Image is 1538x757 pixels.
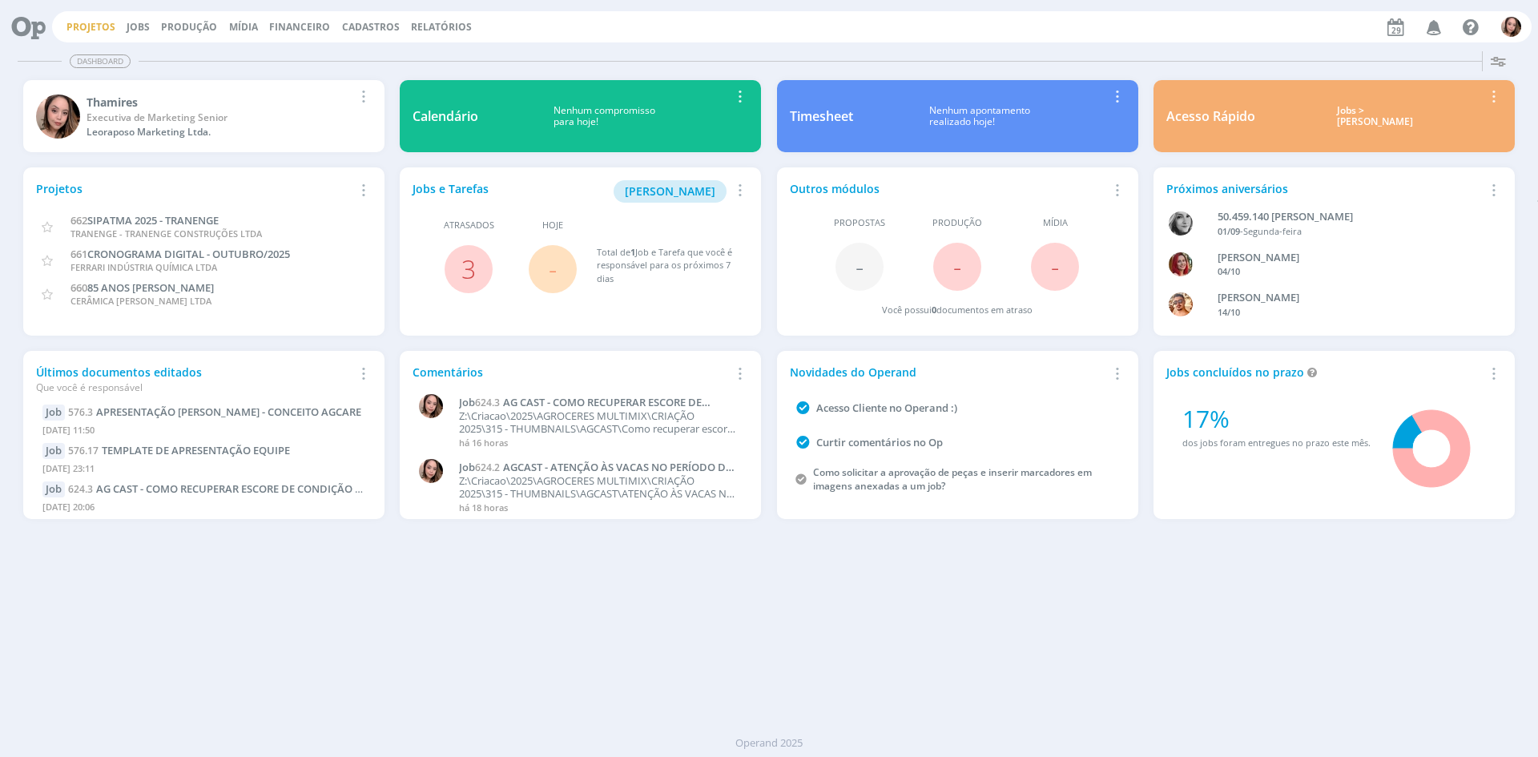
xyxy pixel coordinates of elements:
[1182,437,1371,450] div: dos jobs foram entregues no prazo este mês.
[790,180,1107,197] div: Outros módulos
[70,280,87,295] span: 660
[42,421,365,444] div: [DATE] 11:50
[127,20,150,34] a: Jobs
[337,21,405,34] button: Cadastros
[475,396,500,409] span: 624.3
[459,395,702,422] span: AG CAST - COMO RECUPERAR ESCORE DE CONDIÇÃO CORPORAL DAS VACAS?
[630,246,635,258] span: 1
[122,21,155,34] button: Jobs
[1501,17,1521,37] img: T
[853,105,1107,128] div: Nenhum apontamento realizado hoje!
[777,80,1138,152] a: TimesheetNenhum apontamentorealizado hoje!
[1500,13,1522,41] button: T
[70,246,290,261] a: 661CRONOGRAMA DIGITAL - OUTUBRO/2025
[1218,225,1477,239] div: -
[413,107,478,126] div: Calendário
[156,21,222,34] button: Produção
[459,461,739,474] a: Job624.2AGCAST - ATENÇÃO ÀS VACAS NO PERÍODO DA SECA
[625,183,715,199] span: [PERSON_NAME]
[42,481,65,497] div: Job
[42,459,365,482] div: [DATE] 23:11
[70,295,211,307] span: CERÂMICA [PERSON_NAME] LTDA
[419,394,443,418] img: T
[406,21,477,34] button: Relatórios
[459,410,739,435] p: Z:\Criacao\2025\AGROCERES MULTIMIX\CRIAÇÃO 2025\315 - THUMBNAILS\AGCAST\Como recuperar escore de ...
[229,20,258,34] a: Mídia
[1218,225,1240,237] span: 01/09
[549,252,557,286] span: -
[70,228,262,240] span: TRANENGE - TRANENGE CONSTRUÇÕES LTDA
[1218,209,1477,225] div: 50.459.140 JANAÍNA LUNA FERRO
[1169,211,1193,236] img: J
[342,20,400,34] span: Cadastros
[70,212,219,228] a: 662SIPATMA 2025 - TRANENGE
[1182,401,1371,437] div: 17%
[42,405,65,421] div: Job
[614,180,727,203] button: [PERSON_NAME]
[459,501,508,513] span: há 18 horas
[411,20,472,34] a: Relatórios
[459,437,508,449] span: há 16 horas
[269,20,330,34] a: Financeiro
[62,21,120,34] button: Projetos
[224,21,263,34] button: Mídia
[790,364,1107,381] div: Novidades do Operand
[1166,107,1255,126] div: Acesso Rápido
[1169,252,1193,276] img: G
[882,304,1033,317] div: Você possui documentos em atraso
[1218,250,1477,266] div: GIOVANA DE OLIVEIRA PERSINOTI
[932,304,936,316] span: 0
[1218,265,1240,277] span: 04/10
[816,435,943,449] a: Curtir comentários no Op
[459,460,733,487] span: AGCAST - ATENÇÃO ÀS VACAS NO PERÍODO DA SECA
[813,465,1092,493] a: Como solicitar a aprovação de peças e inserir marcadores em imagens anexadas a um job?
[36,364,353,395] div: Últimos documentos editados
[790,107,853,126] div: Timesheet
[161,20,217,34] a: Produção
[96,481,473,496] span: AG CAST - COMO RECUPERAR ESCORE DE CONDIÇÃO CORPORAL DAS VACAS?
[68,443,290,457] a: 576.17TEMPLATE DE APRESENTAÇÃO EQUIPE
[23,80,384,152] a: TThamiresExecutiva de Marketing SeniorLeoraposo Marketing Ltda.
[413,364,730,381] div: Comentários
[70,213,87,228] span: 662
[461,252,476,286] a: 3
[932,216,982,230] span: Produção
[597,246,733,286] div: Total de Job e Tarefa que você é responsável para os próximos 7 dias
[475,461,500,474] span: 624.2
[1169,292,1193,316] img: V
[444,219,494,232] span: Atrasados
[66,20,115,34] a: Projetos
[614,183,727,198] a: [PERSON_NAME]
[1267,105,1484,128] div: Jobs > [PERSON_NAME]
[96,405,361,419] span: APRESENTAÇÃO RICARDO - CONCEITO AGCARE
[542,219,563,232] span: Hoje
[70,261,217,273] span: FERRARI INDÚSTRIA QUÍMICA LTDA
[87,213,219,228] span: SIPATMA 2025 - TRANENGE
[1043,216,1068,230] span: Mídia
[856,249,864,284] span: -
[1166,364,1484,381] div: Jobs concluídos no prazo
[42,443,65,459] div: Job
[1218,306,1240,318] span: 14/10
[68,405,361,419] a: 576.3APRESENTAÇÃO [PERSON_NAME] - CONCEITO AGCARE
[68,481,473,496] a: 624.3AG CAST - COMO RECUPERAR ESCORE DE CONDIÇÃO CORPORAL DAS VACAS?
[1243,225,1302,237] span: Segunda-feira
[953,249,961,284] span: -
[87,247,290,261] span: CRONOGRAMA DIGITAL - OUTUBRO/2025
[36,381,353,395] div: Que você é responsável
[816,401,957,415] a: Acesso Cliente no Operand :)
[478,105,730,128] div: Nenhum compromisso para hoje!
[42,497,365,521] div: [DATE] 20:06
[459,397,739,409] a: Job624.3AG CAST - COMO RECUPERAR ESCORE DE CONDIÇÃO CORPORAL DAS VACAS?
[70,247,87,261] span: 661
[68,444,99,457] span: 576.17
[264,21,335,34] button: Financeiro
[419,459,443,483] img: T
[413,180,730,203] div: Jobs e Tarefas
[1051,249,1059,284] span: -
[834,216,885,230] span: Propostas
[68,482,93,496] span: 624.3
[1166,180,1484,197] div: Próximos aniversários
[36,95,80,139] img: T
[459,475,739,500] p: Z:\Criacao\2025\AGROCERES MULTIMIX\CRIAÇÃO 2025\315 - THUMBNAILS\AGCAST\ATENÇÃO ÀS VACAS NO PERÍO...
